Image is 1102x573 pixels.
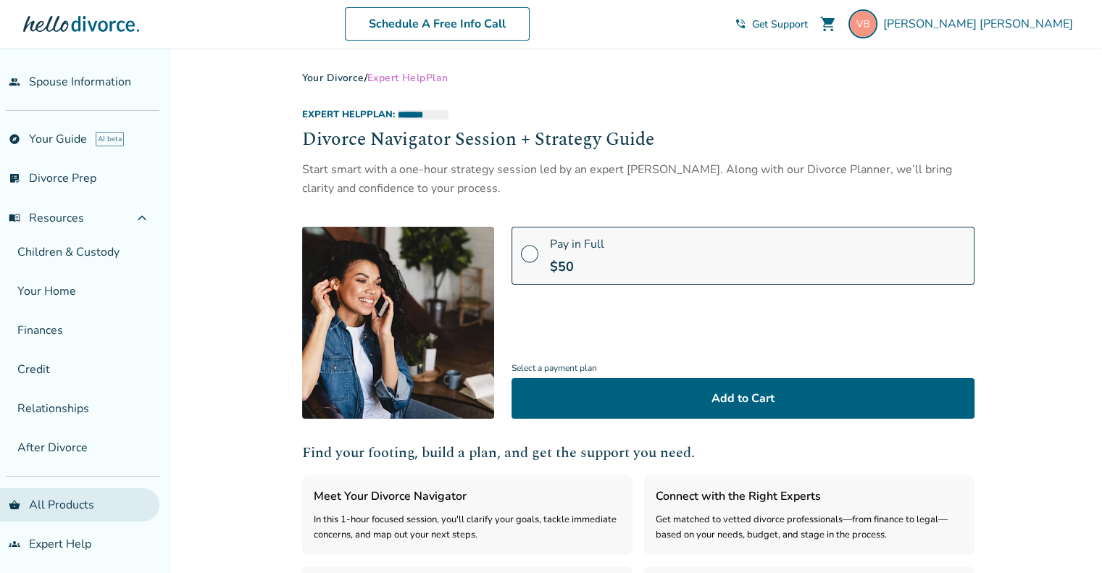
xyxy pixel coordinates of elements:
[512,359,974,378] span: Select a payment plan
[735,18,746,30] span: phone_in_talk
[752,17,808,31] span: Get Support
[345,7,530,41] a: Schedule A Free Info Call
[302,71,974,85] div: /
[96,132,124,146] span: AI beta
[302,442,974,464] h2: Find your footing, build a plan, and get the support you need.
[9,76,20,88] span: people
[133,209,151,227] span: expand_less
[302,227,494,419] img: [object Object]
[735,17,808,31] a: phone_in_talkGet Support
[302,71,364,85] a: Your Divorce
[1030,503,1102,573] iframe: Chat Widget
[819,15,837,33] span: shopping_cart
[9,499,20,511] span: shopping_basket
[512,378,974,419] button: Add to Cart
[656,487,963,506] h3: Connect with the Right Experts
[314,512,621,543] div: In this 1-hour focused session, you'll clarify your goals, tackle immediate concerns, and map out...
[656,512,963,543] div: Get matched to vetted divorce professionals—from finance to legal—based on your needs, budget, an...
[367,71,448,85] span: Expert Help Plan
[550,258,574,275] span: $ 50
[848,9,877,38] img: vrbagley03@hotmail.com
[302,127,974,154] h2: Divorce Navigator Session + Strategy Guide
[9,37,20,49] span: inbox
[9,210,84,226] span: Resources
[9,212,20,224] span: menu_book
[314,487,621,506] h3: Meet Your Divorce Navigator
[9,538,20,550] span: groups
[302,160,974,198] div: Start smart with a one-hour strategy session led by an expert [PERSON_NAME]. Along with our Divor...
[9,172,20,184] span: list_alt_check
[9,133,20,145] span: explore
[550,236,604,252] span: Pay in Full
[302,108,395,121] span: Expert Help Plan:
[883,16,1079,32] span: [PERSON_NAME] [PERSON_NAME]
